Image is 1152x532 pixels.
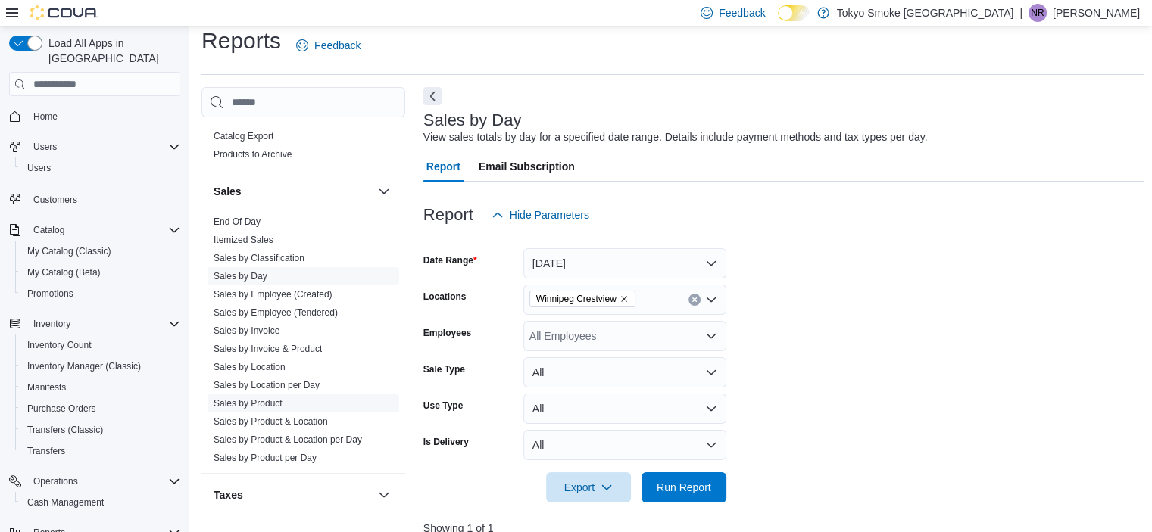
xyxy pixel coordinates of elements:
button: Inventory [27,315,76,333]
a: Sales by Classification [214,253,304,263]
button: Users [15,157,186,179]
button: Catalog [27,221,70,239]
span: Winnipeg Crestview [529,291,635,307]
button: Manifests [15,377,186,398]
span: Users [21,159,180,177]
label: Employees [423,327,471,339]
label: Sale Type [423,363,465,375]
span: My Catalog (Beta) [21,263,180,282]
span: Home [33,110,58,123]
span: Products to Archive [214,148,292,160]
span: Transfers [27,445,65,457]
p: | [1019,4,1022,22]
button: Catalog [3,219,186,241]
span: Sales by Day [214,270,267,282]
a: Purchase Orders [21,400,102,418]
button: All [523,394,726,424]
a: Transfers (Classic) [21,421,109,439]
a: Sales by Product [214,398,283,409]
a: Sales by Employee (Created) [214,289,332,300]
button: Next [423,87,442,105]
span: Users [27,162,51,174]
a: My Catalog (Beta) [21,263,107,282]
img: Cova [30,5,98,20]
h3: Sales by Day [423,111,522,129]
button: Remove Winnipeg Crestview from selection in this group [620,294,629,303]
a: Sales by Invoice [214,325,279,336]
span: Sales by Product & Location [214,415,328,428]
a: Cash Management [21,493,110,512]
a: Sales by Product per Day [214,453,317,463]
button: Clear input [688,294,701,306]
span: Operations [27,472,180,490]
span: Sales by Invoice & Product [214,343,322,355]
button: Users [27,138,63,156]
a: Products to Archive [214,149,292,160]
button: Users [3,136,186,157]
button: Open list of options [705,330,717,342]
span: Itemized Sales [214,234,273,246]
span: Inventory Manager (Classic) [21,357,180,375]
button: Purchase Orders [15,398,186,419]
button: Transfers (Classic) [15,419,186,440]
button: My Catalog (Beta) [15,262,186,283]
button: Hide Parameters [485,200,595,230]
span: Transfers [21,442,180,460]
div: Nicole Rusnak [1029,4,1047,22]
span: Inventory [27,315,180,333]
span: Sales by Employee (Tendered) [214,306,338,319]
div: View sales totals by day for a specified date range. Details include payment methods and tax type... [423,129,928,145]
button: Operations [27,472,84,490]
a: Sales by Product & Location per Day [214,434,362,445]
span: Promotions [27,288,73,300]
input: Dark Mode [778,5,810,21]
button: [DATE] [523,248,726,278]
button: Sales [214,184,372,199]
a: Home [27,107,64,126]
button: Inventory Count [15,334,186,356]
button: Export [546,472,631,502]
span: Users [27,138,180,156]
button: Home [3,105,186,127]
p: [PERSON_NAME] [1053,4,1140,22]
span: Users [33,141,57,153]
span: Catalog [27,221,180,239]
a: Itemized Sales [214,235,273,245]
button: Inventory [3,313,186,334]
span: My Catalog (Classic) [21,242,180,260]
button: Run Report [642,472,726,502]
h1: Reports [201,26,281,56]
span: Report [426,151,460,182]
a: Sales by Product & Location [214,416,328,427]
button: Inventory Manager (Classic) [15,356,186,377]
a: Users [21,159,57,177]
button: Cash Management [15,492,186,513]
span: Customers [33,194,77,206]
span: Email Subscription [479,151,575,182]
h3: Sales [214,184,242,199]
a: Inventory Count [21,336,98,354]
label: Locations [423,291,467,303]
a: My Catalog (Classic) [21,242,117,260]
a: Sales by Day [214,271,267,282]
label: Date Range [423,254,477,266]
span: Catalog [33,224,64,236]
button: Sales [375,182,393,201]
button: Open list of options [705,294,717,306]
span: Run Report [657,480,711,495]
span: Promotions [21,285,180,303]
button: Operations [3,471,186,492]
span: Sales by Product per Day [214,452,317,464]
span: Inventory Count [27,339,92,351]
a: Sales by Employee (Tendered) [214,307,338,318]
span: Cash Management [27,496,104,509]
span: Purchase Orders [27,403,96,415]
span: Sales by Product [214,397,283,409]
span: Sales by Classification [214,252,304,264]
span: Sales by Employee (Created) [214,288,332,300]
label: Is Delivery [423,436,469,448]
a: Catalog Export [214,131,273,142]
span: Sales by Invoice [214,325,279,337]
span: Winnipeg Crestview [536,291,617,306]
